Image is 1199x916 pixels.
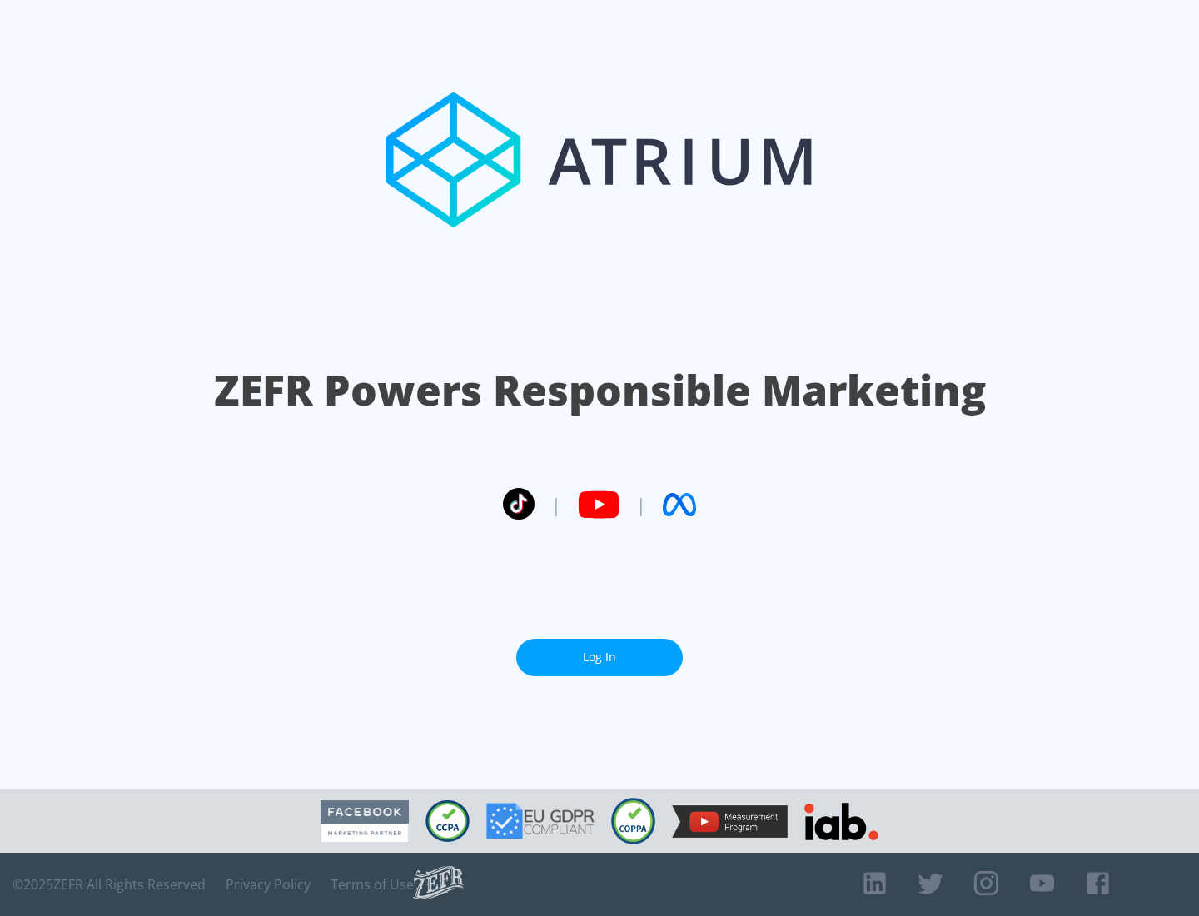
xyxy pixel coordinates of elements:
a: Log In [516,639,683,676]
img: GDPR Compliant [486,803,595,839]
img: IAB [804,803,878,840]
a: Terms of Use [331,876,414,893]
img: COPPA Compliant [611,798,655,844]
span: © 2025 ZEFR All Rights Reserved [12,876,206,893]
h1: ZEFR Powers Responsible Marketing [214,361,986,419]
span: | [636,492,646,517]
img: Facebook Marketing Partner [321,800,409,843]
a: Privacy Policy [226,876,311,893]
img: YouTube Measurement Program [672,805,788,838]
span: | [551,492,561,517]
img: CCPA Compliant [425,800,470,842]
